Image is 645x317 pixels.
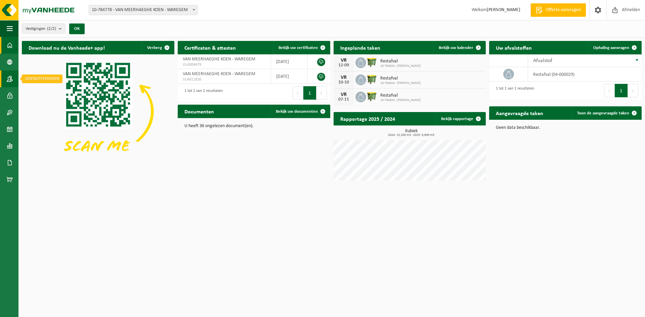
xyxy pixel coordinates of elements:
div: VR [337,92,350,97]
span: Afvalstof [533,58,552,63]
span: Offerte aanvragen [544,7,583,13]
h2: Download nu de Vanheede+ app! [22,41,112,54]
div: VR [337,58,350,63]
span: 10-784824 - [PERSON_NAME] [380,98,421,102]
button: Previous [604,84,615,97]
span: Restafval [380,59,421,64]
button: 1 [615,84,628,97]
img: WB-1100-HPE-GN-50 [366,56,378,68]
span: Bekijk uw documenten [276,109,318,114]
button: Vestigingen(2/2) [22,23,65,34]
div: VR [337,75,350,80]
td: restafval (04-000029) [528,67,642,82]
span: Ophaling aanvragen [593,46,629,50]
button: Previous [293,86,303,100]
a: Bekijk rapportage [436,112,485,125]
span: 10-784824 - [PERSON_NAME] [380,64,421,68]
a: Bekijk uw documenten [270,105,330,118]
td: [DATE] [271,69,308,84]
button: OK [69,23,85,34]
span: Toon de aangevraagde taken [577,111,629,115]
h3: Kubiek [337,129,486,137]
a: Toon de aangevraagde taken [572,106,641,120]
button: Next [316,86,327,100]
h2: Certificaten & attesten [178,41,243,54]
p: Geen data beschikbaar. [496,125,635,130]
div: 1 tot 1 van 1 resultaten [492,83,534,98]
span: VLA904479 [183,62,266,67]
a: Bekijk uw kalender [433,41,485,54]
div: 10-10 [337,80,350,85]
span: Restafval [380,93,421,98]
div: 07-11 [337,97,350,102]
span: VAN MEERHAEGHE KOEN - WAREGEM [183,57,255,62]
a: Ophaling aanvragen [588,41,641,54]
img: WB-1100-HPE-GN-50 [366,91,378,102]
h2: Documenten [178,105,221,118]
button: Next [628,84,638,97]
button: Verberg [142,41,174,54]
span: 10-784778 - VAN MEERHAEGHE KOEN - WAREGEM [89,5,197,15]
img: Download de VHEPlus App [22,54,174,168]
span: Bekijk uw certificaten [278,46,318,50]
span: 2024: 13,200 m3 - 2025: 9,900 m3 [337,134,486,137]
count: (2/2) [47,27,56,31]
span: Bekijk uw kalender [439,46,473,50]
button: 1 [303,86,316,100]
img: WB-1100-HPE-GN-50 [366,73,378,85]
td: [DATE] [271,54,308,69]
a: Offerte aanvragen [530,3,586,17]
span: Vestigingen [26,24,56,34]
h2: Ingeplande taken [334,41,387,54]
div: 12-09 [337,63,350,68]
span: Restafval [380,76,421,81]
strong: [PERSON_NAME] [487,7,520,12]
p: U heeft 36 ongelezen document(en). [184,124,324,128]
span: VAN MEERHAEGHE KOEN - WAREGEM [183,71,255,76]
h2: Rapportage 2025 / 2024 [334,112,402,125]
h2: Uw afvalstoffen [489,41,539,54]
span: Verberg [147,46,162,50]
h2: Aangevraagde taken [489,106,550,119]
span: 10-784824 - [PERSON_NAME] [380,81,421,85]
span: VLA611826 [183,77,266,82]
a: Bekijk uw certificaten [273,41,330,54]
div: 1 tot 2 van 2 resultaten [181,86,223,100]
